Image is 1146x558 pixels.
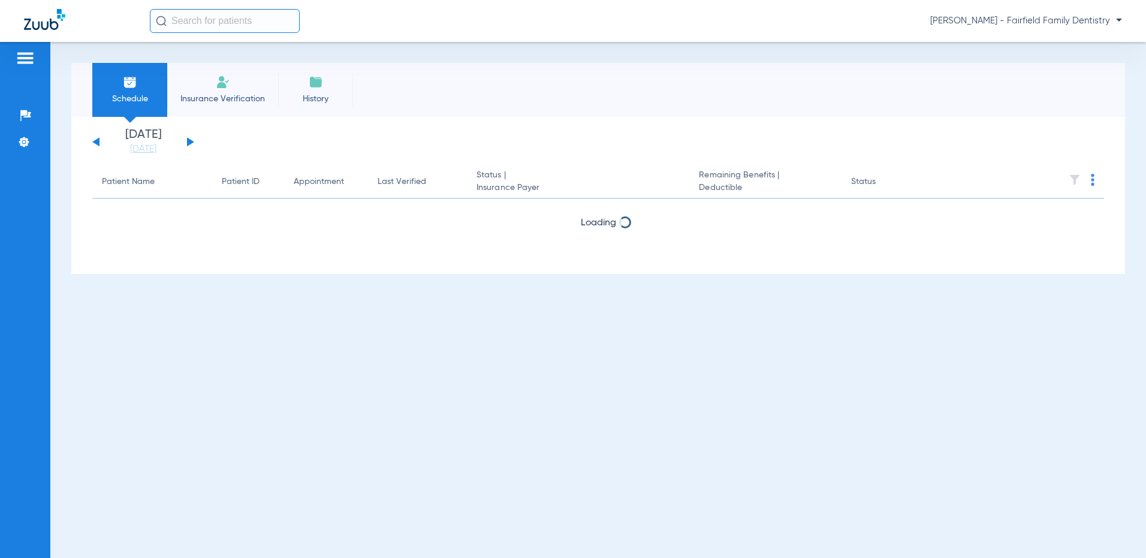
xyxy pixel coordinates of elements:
[378,176,457,188] div: Last Verified
[699,182,831,194] span: Deductible
[1091,174,1094,186] img: group-dot-blue.svg
[107,143,179,155] a: [DATE]
[1069,174,1081,186] img: filter.svg
[287,93,344,105] span: History
[156,16,167,26] img: Search Icon
[477,182,680,194] span: Insurance Payer
[689,165,841,199] th: Remaining Benefits |
[378,176,426,188] div: Last Verified
[16,51,35,65] img: hamburger-icon
[222,176,260,188] div: Patient ID
[294,176,358,188] div: Appointment
[222,176,275,188] div: Patient ID
[24,9,65,30] img: Zuub Logo
[102,176,155,188] div: Patient Name
[842,165,922,199] th: Status
[176,93,269,105] span: Insurance Verification
[216,75,230,89] img: Manual Insurance Verification
[123,75,137,89] img: Schedule
[581,218,616,228] span: Loading
[294,176,344,188] div: Appointment
[467,165,689,199] th: Status |
[107,129,179,155] li: [DATE]
[101,93,158,105] span: Schedule
[150,9,300,33] input: Search for patients
[930,15,1122,27] span: [PERSON_NAME] - Fairfield Family Dentistry
[102,176,203,188] div: Patient Name
[309,75,323,89] img: History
